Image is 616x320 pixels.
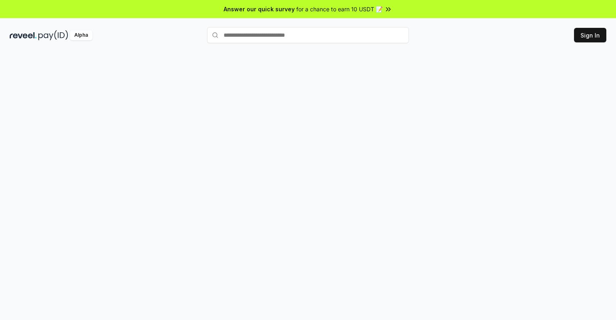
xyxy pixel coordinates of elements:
[574,28,606,42] button: Sign In
[296,5,383,13] span: for a chance to earn 10 USDT 📝
[38,30,68,40] img: pay_id
[224,5,295,13] span: Answer our quick survey
[70,30,92,40] div: Alpha
[10,30,37,40] img: reveel_dark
